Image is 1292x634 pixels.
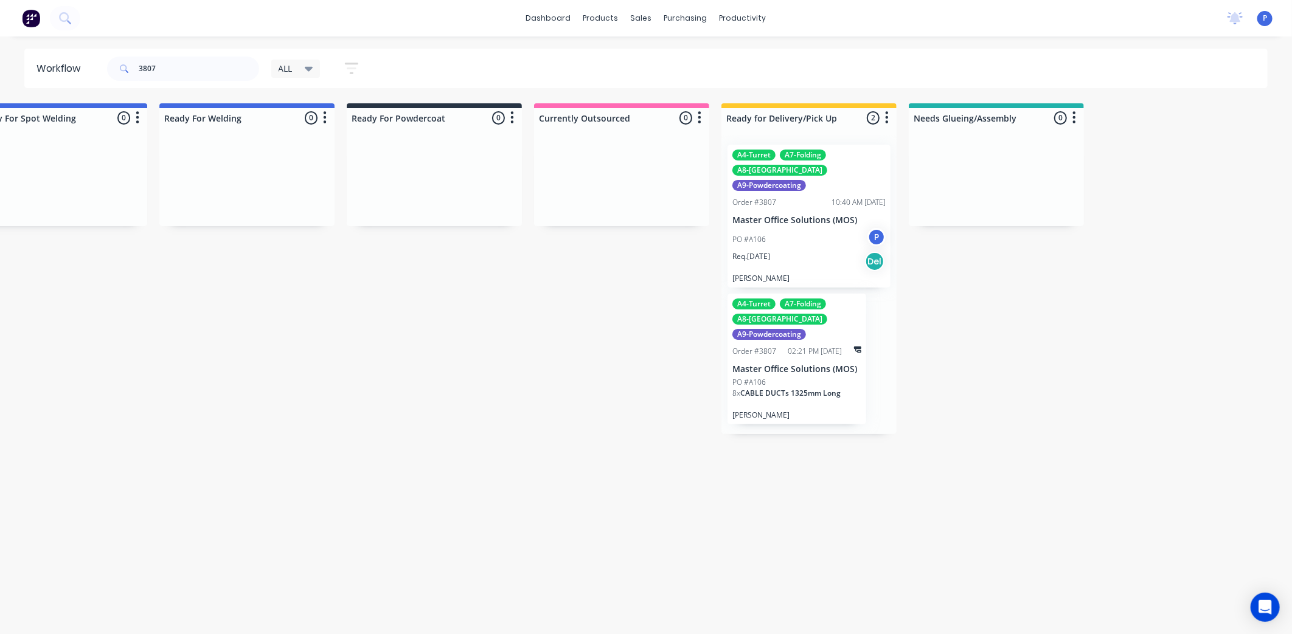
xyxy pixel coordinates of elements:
img: Factory [22,9,40,27]
div: P [867,228,886,246]
p: PO #A106 [732,377,766,388]
div: purchasing [658,9,714,27]
div: sales [625,9,658,27]
div: A8-[GEOGRAPHIC_DATA] [732,165,827,176]
div: A7-Folding [780,150,826,160]
div: Open Intercom Messenger [1251,593,1280,622]
span: P [1263,13,1267,24]
div: productivity [714,9,773,27]
p: PO #A106 [732,234,766,245]
span: CABLE DUCTs 1325mm Long [740,388,841,398]
div: 10:40 AM [DATE] [832,197,886,208]
div: Order #3807 [732,346,776,357]
a: dashboard [520,9,577,27]
div: A4-TurretA7-FoldingA8-[GEOGRAPHIC_DATA]A9-PowdercoatingOrder #380702:21 PM [DATE]Master Office So... [728,294,866,424]
input: Search for orders... [139,57,259,81]
span: 8 x [732,388,740,398]
p: [PERSON_NAME] [732,274,886,283]
div: products [577,9,625,27]
div: Workflow [36,61,86,76]
div: Del [865,252,884,271]
div: 02:21 PM [DATE] [788,346,842,357]
span: ALL [279,62,293,75]
div: A4-Turret [732,298,776,309]
p: Req. [DATE] [732,251,770,262]
p: [PERSON_NAME] [732,410,861,419]
div: A4-Turret [732,150,776,160]
div: A7-Folding [780,298,826,309]
p: Master Office Solutions (MOS) [732,364,861,374]
div: A4-TurretA7-FoldingA8-[GEOGRAPHIC_DATA]A9-PowdercoatingOrder #380710:40 AM [DATE]Master Office So... [728,145,891,288]
p: Master Office Solutions (MOS) [732,215,886,226]
div: A9-Powdercoating [732,329,806,340]
div: A9-Powdercoating [732,180,806,191]
div: A8-[GEOGRAPHIC_DATA] [732,314,827,325]
div: Order #3807 [732,197,776,208]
